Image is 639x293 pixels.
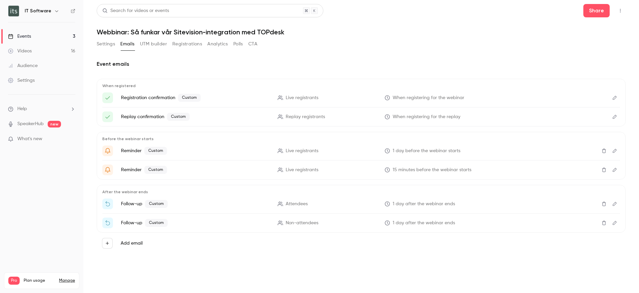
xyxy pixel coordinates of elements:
span: Pro [8,277,20,285]
span: new [48,121,61,127]
div: Search for videos or events [102,7,169,14]
span: Live registrants [286,148,318,155]
span: Custom [145,200,168,208]
button: Polls [233,39,243,49]
p: Registration confirmation [121,94,270,102]
span: 15 minutes before the webinar starts [393,167,471,174]
button: UTM builder [140,39,167,49]
button: Settings [97,39,115,49]
li: Du är nu anmäld till IT Software:s webbinar "Så funkar vår Sitevision-integration med TOPdesk"! [102,92,620,103]
p: After the webinar ends [102,189,620,195]
span: Attendees [286,201,308,208]
span: Custom [144,166,167,174]
div: Videos [8,48,32,54]
span: Replay registrants [286,113,325,120]
button: Delete [599,199,609,209]
button: Edit [609,199,620,209]
h1: Webbinar: Så funkar vår Sitevision-integration med TOPdesk [97,28,626,36]
span: 1 day after the webinar ends [393,201,455,208]
span: When registering for the webinar [393,94,464,101]
img: IT Software [8,6,19,16]
button: Edit [609,145,620,156]
li: Snart startar webbinaret "Så funkar vår Sitevision-integration med TOPdesk". [102,165,620,175]
button: Emails [120,39,134,49]
div: Audience [8,62,38,69]
p: When registered [102,83,620,88]
li: 1 dag kvar till IT Software:s webbinar! [102,145,620,156]
span: What's new [17,135,42,142]
span: Custom [145,219,168,227]
p: Before the webinar starts [102,136,620,141]
label: Add email [121,240,143,247]
button: Edit [609,92,620,103]
button: Share [583,4,610,17]
a: Manage [59,278,75,283]
li: Se inspelningen av gårdagens webbinar "Så funkar vår Sitevision-integration med TOPdesk" i efterh... [102,218,620,228]
h6: IT Software [25,8,51,14]
span: Custom [178,94,201,102]
span: Live registrants [286,94,318,101]
span: Plan usage [24,278,55,283]
button: Edit [609,111,620,122]
div: Events [8,33,31,40]
p: Reminder [121,147,270,155]
iframe: Noticeable Trigger [67,136,75,142]
span: Custom [144,147,167,155]
button: Delete [599,145,609,156]
a: SpeakerHub [17,120,44,127]
button: CTA [248,39,257,49]
span: Custom [167,113,190,121]
p: Reminder [121,166,270,174]
p: Replay confirmation [121,113,270,121]
button: Delete [599,218,609,228]
span: Live registrants [286,167,318,174]
button: Delete [599,165,609,175]
span: 1 day before the webinar starts [393,148,460,155]
span: When registering for the replay [393,113,460,120]
li: Tack för senast - nu kan du se hela webbinaret igen! [102,111,620,122]
button: Registrations [172,39,202,49]
h2: Event emails [97,60,626,68]
span: 1 day after the webinar ends [393,220,455,227]
button: Edit [609,218,620,228]
span: Non-attendees [286,220,318,227]
span: Help [17,105,27,112]
div: Settings [8,77,35,84]
p: Follow-up [121,200,270,208]
p: Follow-up [121,219,270,227]
button: Edit [609,165,620,175]
button: Analytics [207,39,228,49]
li: Tack för senast - nu kan du se hela webbinaret igen! [102,199,620,209]
li: help-dropdown-opener [8,105,75,112]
